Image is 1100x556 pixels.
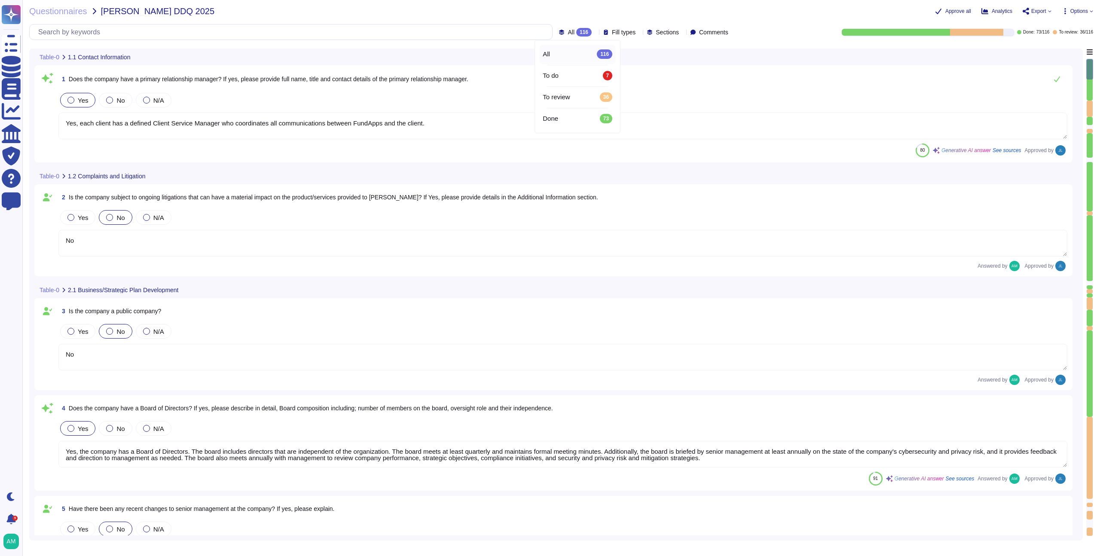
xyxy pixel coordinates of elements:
[153,425,164,432] span: N/A
[978,263,1007,269] span: Answered by
[978,476,1007,481] span: Answered by
[978,377,1007,382] span: Answered by
[1070,9,1088,14] span: Options
[603,71,613,80] div: 7
[543,114,612,123] div: Done
[935,8,971,15] button: Approve all
[1055,375,1066,385] img: user
[895,476,944,481] span: Generative AI answer
[1023,30,1035,34] span: Done:
[69,194,598,201] span: Is the company subject to ongoing litigations that can have a material impact on the product/serv...
[58,441,1067,467] textarea: Yes, the company has a Board of Directors. The board includes directors that are independent of t...
[58,230,1067,257] textarea: No
[941,148,991,153] span: Generative AI answer
[58,344,1067,370] textarea: No
[1009,474,1020,484] img: user
[68,173,146,179] span: 1.2 Complaints and Litigation
[69,505,335,512] span: Have there been any recent changes to senior management at the company? If yes, please explain.
[58,76,65,82] span: 1
[600,92,612,102] div: 36
[1009,261,1020,271] img: user
[568,29,574,35] span: All
[116,97,125,104] span: No
[539,45,616,64] div: All
[543,50,550,58] span: All
[40,287,59,293] span: Table-0
[116,328,125,335] span: No
[1009,375,1020,385] img: user
[539,88,616,107] div: To review
[40,173,59,179] span: Table-0
[58,405,65,411] span: 4
[1059,30,1078,34] span: To review:
[69,308,162,315] span: Is the company a public company?
[920,148,925,153] span: 80
[612,29,636,35] span: Fill types
[699,29,728,35] span: Comments
[992,9,1012,14] span: Analytics
[1025,377,1054,382] span: Approved by
[576,28,592,37] div: 116
[78,525,88,533] span: Yes
[69,405,553,412] span: Does the company have a Board of Directors? If yes, please describe in detail, Board composition ...
[543,71,612,80] div: To do
[116,525,125,533] span: No
[78,214,88,221] span: Yes
[68,54,131,60] span: 1.1 Contact Information
[543,92,612,102] div: To review
[153,328,164,335] span: N/A
[993,148,1021,153] span: See sources
[40,54,59,60] span: Table-0
[539,109,616,128] div: Done
[543,72,559,79] span: To do
[12,516,18,521] div: 5
[153,97,164,104] span: N/A
[29,7,87,15] span: Questionnaires
[58,308,65,314] span: 3
[58,113,1067,139] textarea: Yes, each client has a defined Client Service Manager who coordinates all communications between ...
[597,49,612,59] div: 116
[600,114,612,123] div: 73
[1031,9,1046,14] span: Export
[1055,474,1066,484] img: user
[34,24,552,40] input: Search by keywords
[3,534,19,549] img: user
[1025,148,1054,153] span: Approved by
[543,115,558,122] span: Done
[946,476,975,481] span: See sources
[1055,145,1066,156] img: user
[116,214,125,221] span: No
[873,476,878,481] span: 91
[116,425,125,432] span: No
[656,29,679,35] span: Sections
[58,506,65,512] span: 5
[78,97,88,104] span: Yes
[78,328,88,335] span: Yes
[945,9,971,14] span: Approve all
[1055,261,1066,271] img: user
[2,532,25,551] button: user
[101,7,215,15] span: [PERSON_NAME] DDQ 2025
[539,66,616,86] div: To do
[153,525,164,533] span: N/A
[78,425,88,432] span: Yes
[58,194,65,200] span: 2
[1080,30,1093,34] span: 36 / 116
[543,49,612,59] div: All
[1025,476,1054,481] span: Approved by
[543,93,570,101] span: To review
[1036,30,1050,34] span: 73 / 116
[153,214,164,221] span: N/A
[69,76,468,82] span: Does the company have a primary relationship manager? If yes, please provide full name, title and...
[1025,263,1054,269] span: Approved by
[981,8,1012,15] button: Analytics
[68,287,179,293] span: 2.1 Business/Strategic Plan Development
